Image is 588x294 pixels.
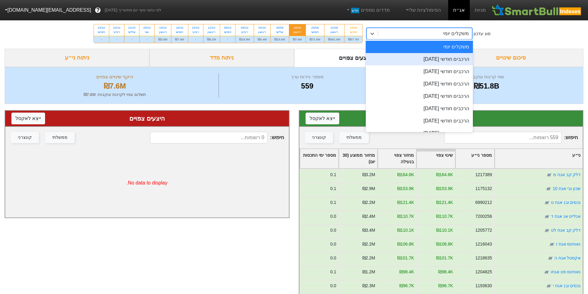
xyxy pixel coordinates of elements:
[550,269,581,274] a: נאוויטס פט אגחו
[150,132,268,143] input: 0 רשומות...
[328,26,340,30] div: 21/09
[362,283,375,289] div: ₪2.3M
[475,283,492,289] div: 1193630
[473,31,490,37] div: סוג עדכון
[439,49,583,67] div: סיכום שינויים
[362,199,375,206] div: ₪2.2M
[258,26,267,30] div: 05/10
[155,36,171,43] div: ₪3.8M
[258,30,267,34] div: ראשון
[239,30,250,34] div: רביעי
[330,213,336,220] div: 0.0
[399,269,414,275] div: ₪98.4K
[351,8,359,13] span: חדש
[293,26,302,30] div: 28/09
[543,269,549,275] img: tase link
[158,26,167,30] div: 19/10
[328,30,340,34] div: ראשון
[397,199,414,206] div: ₪121.4K
[545,186,552,192] img: tase link
[330,227,336,234] div: 0.0
[545,283,552,289] img: tase link
[143,26,151,30] div: 20/10
[495,149,583,168] div: Toggle SortBy
[109,36,124,43] div: -
[175,26,184,30] div: 16/10
[94,36,109,43] div: -
[224,26,231,30] div: 09/10
[220,81,394,92] div: 559
[362,269,375,275] div: ₪1.2M
[397,213,414,220] div: ₪110.7K
[547,255,553,261] img: tase link
[397,172,414,178] div: ₪164.6K
[544,213,550,220] img: tase link
[366,115,473,127] div: הרכבים חודשי [DATE]
[362,213,375,220] div: ₪2.4M
[192,30,199,34] div: רביעי
[113,26,120,30] div: 22/10
[5,49,149,67] div: ניתוח ני״ע
[11,114,283,123] div: היצעים צפויים
[366,127,473,139] div: הרכבים חודשי [DATE]
[475,213,492,220] div: 7200256
[339,132,369,143] button: ממשלתי
[124,36,139,43] div: -
[330,255,336,261] div: 0.0
[544,200,550,206] img: tase link
[366,41,473,53] div: משקלים יומי
[96,6,100,14] span: ?
[362,255,375,261] div: ₪2.2M
[551,214,581,219] a: אנלייט אנ אגח ד
[293,30,302,34] div: ראשון
[171,36,188,43] div: ₪7.9M
[397,185,414,192] div: ₪153.9K
[397,255,414,261] div: ₪101.7K
[294,49,439,67] div: ביקושים והיצעים צפויים
[330,269,336,275] div: 0.1
[330,185,336,192] div: 0.1
[143,30,151,34] div: שני
[553,172,581,177] a: דלק קב אגח מ
[207,30,216,34] div: ראשון
[436,199,453,206] div: ₪121.4K
[554,255,581,260] a: אקסטל אגח ה
[13,81,217,92] div: ₪7.6M
[397,227,414,234] div: ₪110.1K
[444,132,578,143] span: חיפוש :
[366,53,473,65] div: הרכבים חודשי [DATE]
[274,26,285,30] div: 30/09
[203,36,220,43] div: ₪9.2M
[553,186,581,191] a: שכון ובי אגח 10
[362,241,375,247] div: ₪2.2M
[436,213,453,220] div: ₪110.7K
[207,26,216,30] div: 12/10
[491,4,583,16] img: SmartBull
[128,26,136,30] div: 21/10
[306,114,577,123] div: ביקושים צפויים
[98,30,105,34] div: חמישי
[224,30,231,34] div: חמישי
[344,36,363,43] div: ₪57.7M
[330,199,336,206] div: 0.1
[175,30,184,34] div: חמישי
[366,90,473,102] div: הרכבים חודשי [DATE]
[5,148,289,217] div: No data to display.
[271,36,289,43] div: ₪19.6M
[18,134,32,141] div: קונצרני
[52,134,68,141] div: ממשלתי
[289,36,306,43] div: ₪7.6M
[544,227,550,234] img: tase link
[343,4,392,16] a: מדדים נוספיםחדש
[98,26,105,30] div: 23/10
[220,36,235,43] div: -
[306,36,324,43] div: ₪71.6M
[398,81,575,92] div: ₪51.8B
[475,185,492,192] div: 1175132
[551,200,581,205] a: נכסים ובנ אגח ט
[300,149,338,168] div: Toggle SortBy
[551,228,581,233] a: דלק קב אגח לט
[436,227,453,234] div: ₪110.1K
[220,73,394,81] div: מספר ניירות ערך
[13,92,217,98] div: תשלום צפוי לקרנות עוקבות : ₪7.8M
